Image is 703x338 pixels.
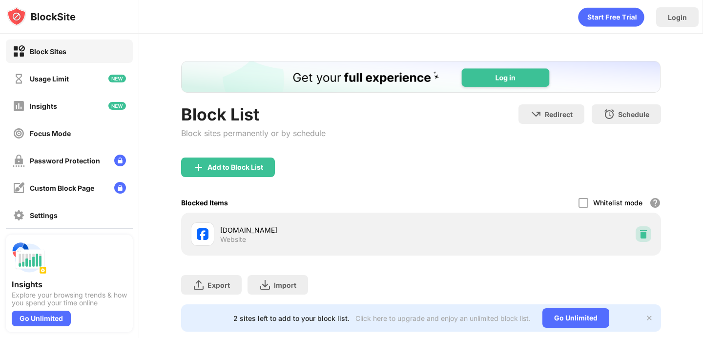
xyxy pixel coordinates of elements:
div: Whitelist mode [593,199,642,207]
div: [DOMAIN_NAME] [220,225,421,235]
div: 2 sites left to add to your block list. [233,314,350,322]
div: animation [578,7,644,27]
img: settings-off.svg [13,209,25,221]
img: block-on.svg [13,45,25,58]
img: logo-blocksite.svg [7,7,76,26]
div: Block List [181,104,326,124]
div: Block sites permanently or by schedule [181,128,326,138]
div: Import [274,281,296,289]
div: Blocked Items [181,199,228,207]
img: time-usage-off.svg [13,73,25,85]
img: customize-block-page-off.svg [13,182,25,194]
div: Block Sites [30,47,66,56]
div: Usage Limit [30,75,69,83]
img: new-icon.svg [108,75,126,82]
div: Login [668,13,687,21]
div: Password Protection [30,157,100,165]
img: x-button.svg [645,314,653,322]
div: Insights [30,102,57,110]
img: focus-off.svg [13,127,25,139]
div: Settings [30,211,58,219]
div: Schedule [618,110,649,119]
div: Go Unlimited [542,308,609,328]
div: Website [220,235,246,244]
div: Go Unlimited [12,311,71,326]
div: Focus Mode [30,129,71,138]
img: insights-off.svg [13,100,25,112]
img: favicons [197,228,208,240]
div: Redirect [545,110,573,119]
img: password-protection-off.svg [13,155,25,167]
div: Export [207,281,230,289]
img: new-icon.svg [108,102,126,110]
div: Add to Block List [207,163,263,171]
img: lock-menu.svg [114,182,126,194]
div: Click here to upgrade and enjoy an unlimited block list. [355,314,531,322]
img: lock-menu.svg [114,155,126,166]
iframe: Banner [181,61,661,93]
div: Explore your browsing trends & how you spend your time online [12,291,127,307]
div: Insights [12,279,127,289]
img: push-insights.svg [12,240,47,276]
div: Custom Block Page [30,184,94,192]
